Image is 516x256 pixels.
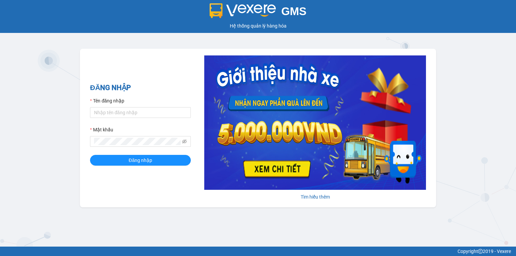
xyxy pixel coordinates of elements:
div: Hệ thống quản lý hàng hóa [2,22,514,30]
div: Tìm hiểu thêm [204,193,426,201]
input: Tên đăng nhập [90,107,191,118]
input: Mật khẩu [94,138,181,145]
span: eye-invisible [182,139,187,144]
img: logo 2 [210,3,276,18]
span: GMS [281,5,306,17]
label: Mật khẩu [90,126,113,133]
img: banner-0 [204,55,426,190]
a: GMS [210,10,307,15]
button: Đăng nhập [90,155,191,166]
div: Copyright 2019 - Vexere [5,248,511,255]
h2: ĐĂNG NHẬP [90,82,191,93]
span: copyright [478,249,483,254]
label: Tên đăng nhập [90,97,124,104]
span: Đăng nhập [129,157,152,164]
